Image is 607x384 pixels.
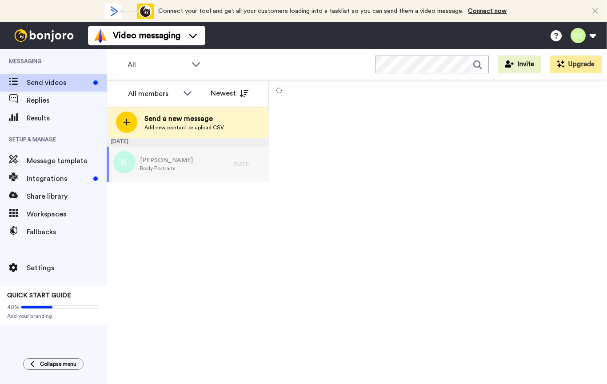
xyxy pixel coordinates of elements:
span: [PERSON_NAME] [140,156,193,165]
span: Send videos [27,77,90,88]
div: animation [105,4,154,19]
button: Collapse menu [23,358,84,370]
span: Bosly Portraits [140,165,193,172]
span: Replies [27,95,107,106]
span: Workspaces [27,209,107,220]
div: [DATE] [233,161,264,168]
span: Add your branding [7,312,100,320]
button: Newest [204,84,255,102]
span: Connect your tool and get all your customers loading into a tasklist so you can send them a video... [158,8,463,14]
button: Upgrade [550,56,602,73]
span: All [128,60,187,70]
img: bj-logo-header-white.svg [11,29,77,42]
span: QUICK START GUIDE [7,292,71,299]
span: Video messaging [113,29,180,42]
div: All members [128,88,179,99]
span: Share library [27,191,107,202]
span: Add new contact or upload CSV [144,124,224,131]
span: Send a new message [144,113,224,124]
span: Collapse menu [40,360,76,368]
span: Fallbacks [27,227,107,237]
span: Settings [27,263,107,273]
div: [DATE] [107,138,269,147]
span: Integrations [27,173,90,184]
img: vm-color.svg [93,28,108,43]
button: Invite [498,56,541,73]
span: Results [27,113,107,124]
span: 40% [7,304,19,311]
img: k.png [113,151,136,173]
a: Connect now [468,8,507,14]
span: Message template [27,156,107,166]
